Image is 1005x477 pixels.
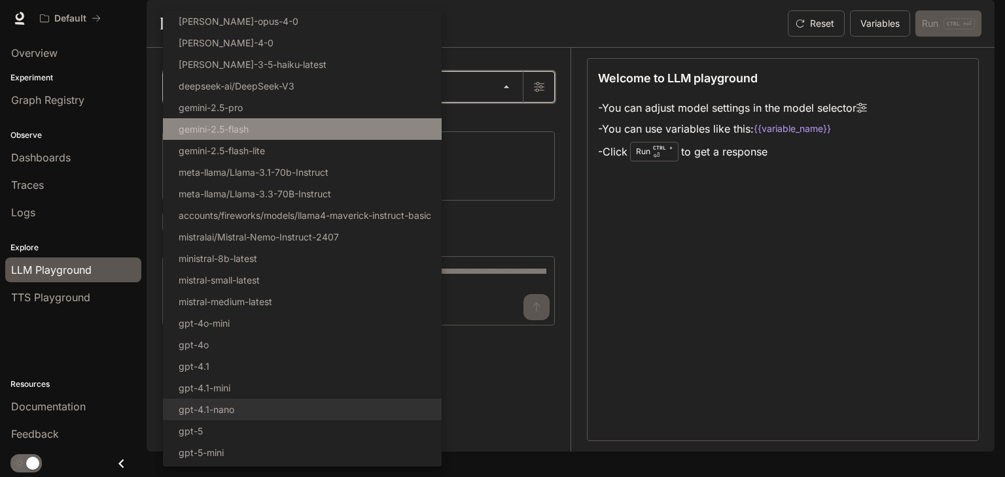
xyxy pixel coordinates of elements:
[179,403,234,416] p: gpt-4.1-nano
[179,165,328,179] p: meta-llama/Llama-3.1-70b-Instruct
[179,381,230,395] p: gpt-4.1-mini
[179,252,257,265] p: ministral-8b-latest
[179,446,224,459] p: gpt-5-mini
[179,79,294,93] p: deepseek-ai/DeepSeek-V3
[179,36,273,50] p: [PERSON_NAME]-4-0
[179,230,339,244] p: mistralai/Mistral-Nemo-Instruct-2407
[179,187,331,201] p: meta-llama/Llama-3.3-70B-Instruct
[179,359,209,373] p: gpt-4.1
[179,424,203,438] p: gpt-5
[179,101,243,114] p: gemini-2.5-pro
[179,208,431,222] p: accounts/fireworks/models/llama4-maverick-instruct-basic
[179,14,298,28] p: [PERSON_NAME]-opus-4-0
[179,144,265,157] p: gemini-2.5-flash-lite
[179,273,260,287] p: mistral-small-latest
[179,316,230,330] p: gpt-4o-mini
[179,58,326,71] p: [PERSON_NAME]-3-5-haiku-latest
[179,338,209,352] p: gpt-4o
[179,122,249,136] p: gemini-2.5-flash
[179,295,272,308] p: mistral-medium-latest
